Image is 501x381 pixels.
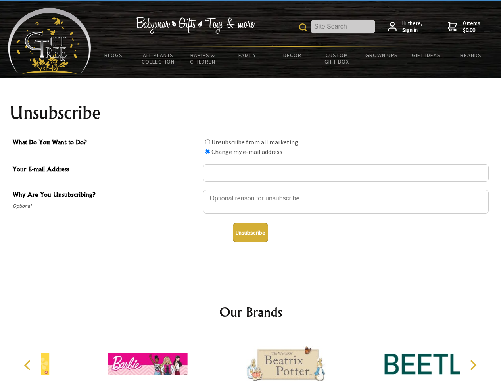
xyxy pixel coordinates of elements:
input: Site Search [311,20,375,33]
button: Unsubscribe [233,223,268,242]
a: BLOGS [91,47,136,63]
a: Brands [449,47,493,63]
span: Optional [13,201,199,211]
a: Grown Ups [359,47,404,63]
input: Your E-mail Address [203,164,489,182]
h1: Unsubscribe [10,103,492,122]
a: Hi there,Sign in [388,20,422,34]
img: Babywear - Gifts - Toys & more [136,17,255,34]
textarea: Why Are You Unsubscribing? [203,190,489,214]
label: Change my e-mail address [211,148,282,156]
a: Babies & Children [180,47,225,70]
img: Babyware - Gifts - Toys and more... [8,8,91,74]
button: Next [464,356,482,374]
img: product search [299,23,307,31]
a: All Plants Collection [136,47,181,70]
a: 0 items$0.00 [448,20,480,34]
span: Hi there, [402,20,422,34]
strong: Sign in [402,27,422,34]
span: Your E-mail Address [13,164,199,176]
a: Custom Gift Box [315,47,359,70]
span: What Do You Want to Do? [13,137,199,149]
span: 0 items [463,19,480,34]
a: Gift Ideas [404,47,449,63]
input: What Do You Want to Do? [205,139,210,144]
a: Decor [270,47,315,63]
button: Previous [20,356,37,374]
input: What Do You Want to Do? [205,149,210,154]
h2: Our Brands [16,302,486,321]
label: Unsubscribe from all marketing [211,138,298,146]
a: Family [225,47,270,63]
span: Why Are You Unsubscribing? [13,190,199,201]
strong: $0.00 [463,27,480,34]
